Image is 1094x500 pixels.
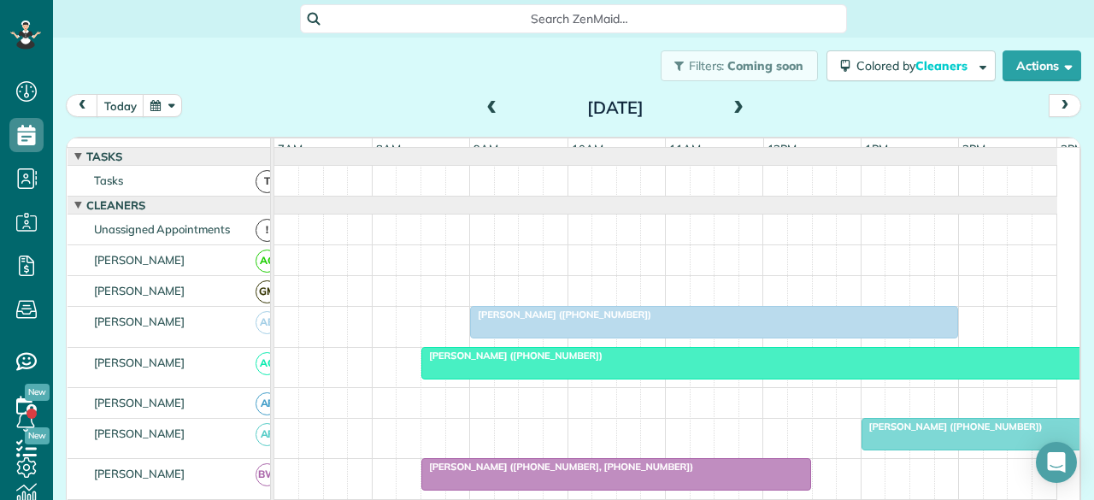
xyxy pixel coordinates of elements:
[91,284,189,297] span: [PERSON_NAME]
[256,423,279,446] span: AF
[91,174,126,187] span: Tasks
[66,94,98,117] button: prev
[91,426,189,440] span: [PERSON_NAME]
[509,98,722,117] h2: [DATE]
[256,219,279,242] span: !
[421,350,603,362] span: [PERSON_NAME] ([PHONE_NUMBER])
[568,142,607,156] span: 10am
[91,396,189,409] span: [PERSON_NAME]
[727,58,804,74] span: Coming soon
[91,315,189,328] span: [PERSON_NAME]
[91,222,233,236] span: Unassigned Appointments
[83,198,149,212] span: Cleaners
[470,142,502,156] span: 9am
[1036,442,1077,483] div: Open Intercom Messenger
[826,50,996,81] button: Colored byCleaners
[1003,50,1081,81] button: Actions
[256,250,279,273] span: AC
[91,253,189,267] span: [PERSON_NAME]
[91,356,189,369] span: [PERSON_NAME]
[256,311,279,334] span: AB
[91,467,189,480] span: [PERSON_NAME]
[256,170,279,193] span: T
[861,421,1044,432] span: [PERSON_NAME] ([PHONE_NUMBER])
[83,150,126,163] span: Tasks
[856,58,973,74] span: Colored by
[1057,142,1087,156] span: 3pm
[689,58,725,74] span: Filters:
[1049,94,1081,117] button: next
[862,142,891,156] span: 1pm
[256,352,279,375] span: AC
[274,142,306,156] span: 7am
[373,142,404,156] span: 8am
[256,280,279,303] span: GM
[25,384,50,401] span: New
[764,142,801,156] span: 12pm
[915,58,970,74] span: Cleaners
[97,94,144,117] button: today
[421,461,694,473] span: [PERSON_NAME] ([PHONE_NUMBER], [PHONE_NUMBER])
[469,309,652,321] span: [PERSON_NAME] ([PHONE_NUMBER])
[666,142,704,156] span: 11am
[256,392,279,415] span: AF
[959,142,989,156] span: 2pm
[256,463,279,486] span: BW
